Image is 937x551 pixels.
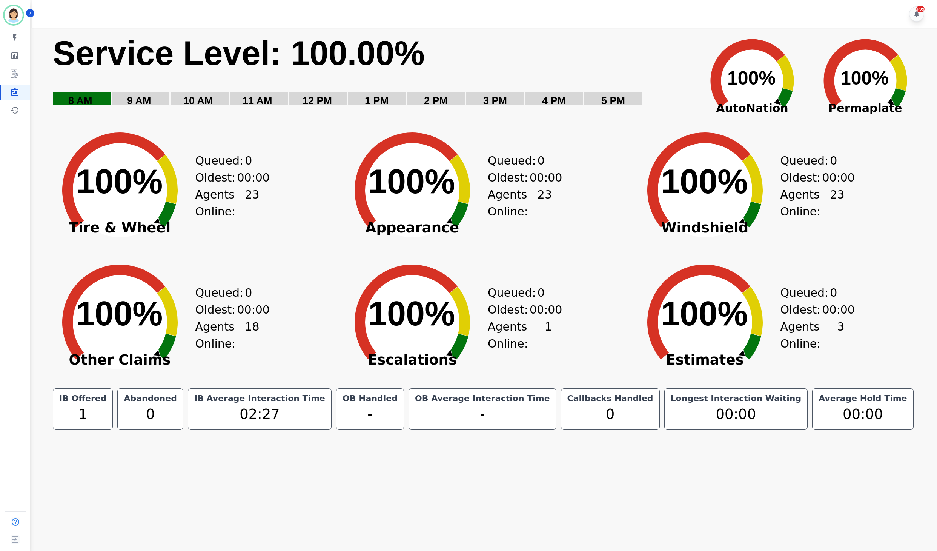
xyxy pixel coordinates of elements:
div: OB Handled [341,393,399,404]
span: 0 [830,152,837,169]
div: Queued: [780,284,837,301]
div: IB Average Interaction Time [193,393,327,404]
span: 00:00 [237,301,269,318]
div: Oldest: [780,169,837,186]
text: 100% [727,68,776,89]
svg: Service Level: 0% [52,33,691,118]
div: 00:00 [817,404,908,425]
div: Oldest: [488,301,544,318]
span: 0 [245,284,252,301]
div: Agents Online: [195,186,260,220]
div: IB Offered [58,393,108,404]
span: Escalations [337,356,488,364]
span: 0 [538,152,545,169]
div: 1 [58,404,108,425]
span: 1 [545,318,552,352]
span: Estimates [630,356,780,364]
text: 8 AM [68,95,92,106]
div: Agents Online: [488,186,552,220]
text: 3 PM [483,95,507,106]
span: 00:00 [822,301,854,318]
div: Abandoned [122,393,178,404]
div: Queued: [488,152,544,169]
span: Permaplate [809,100,922,117]
text: 1 PM [365,95,389,106]
text: 10 AM [183,95,213,106]
div: Queued: [195,152,252,169]
div: Agents Online: [195,318,260,352]
div: Longest Interaction Waiting [669,393,803,404]
span: 00:00 [530,169,562,186]
text: 100% [661,163,748,200]
div: Oldest: [195,301,252,318]
text: 2 PM [424,95,448,106]
span: 0 [830,284,837,301]
span: Tire & Wheel [45,224,195,232]
div: Oldest: [780,301,837,318]
text: 11 AM [243,95,272,106]
div: 00:00 [669,404,803,425]
span: 23 [245,186,259,220]
span: AutoNation [696,100,809,117]
span: 23 [538,186,552,220]
div: Oldest: [195,169,252,186]
div: Oldest: [488,169,544,186]
text: Service Level: 100.00% [53,34,425,72]
text: 4 PM [542,95,566,106]
span: Other Claims [45,356,195,364]
div: Agents Online: [488,318,552,352]
text: 100% [76,163,163,200]
div: +99 [916,6,925,12]
div: Agents Online: [780,318,845,352]
span: 00:00 [530,301,562,318]
div: OB Average Interaction Time [413,393,551,404]
img: Bordered avatar [5,6,23,24]
span: 0 [245,152,252,169]
div: Agents Online: [780,186,845,220]
span: 18 [245,318,259,352]
div: - [341,404,399,425]
div: 0 [566,404,655,425]
div: Queued: [488,284,544,301]
text: 100% [840,68,889,89]
div: 02:27 [193,404,327,425]
div: 0 [122,404,178,425]
div: Queued: [780,152,837,169]
text: 100% [661,295,748,332]
text: 100% [368,163,455,200]
div: Queued: [195,284,252,301]
text: 100% [76,295,163,332]
text: 9 AM [127,95,151,106]
span: 00:00 [822,169,854,186]
text: 12 PM [303,95,332,106]
div: Average Hold Time [817,393,908,404]
span: 00:00 [237,169,269,186]
text: 100% [368,295,455,332]
span: Windshield [630,224,780,232]
text: 5 PM [601,95,625,106]
div: - [413,404,551,425]
span: 3 [837,318,844,352]
div: Callbacks Handled [566,393,655,404]
span: 0 [538,284,545,301]
span: Appearance [337,224,488,232]
span: 23 [830,186,844,220]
